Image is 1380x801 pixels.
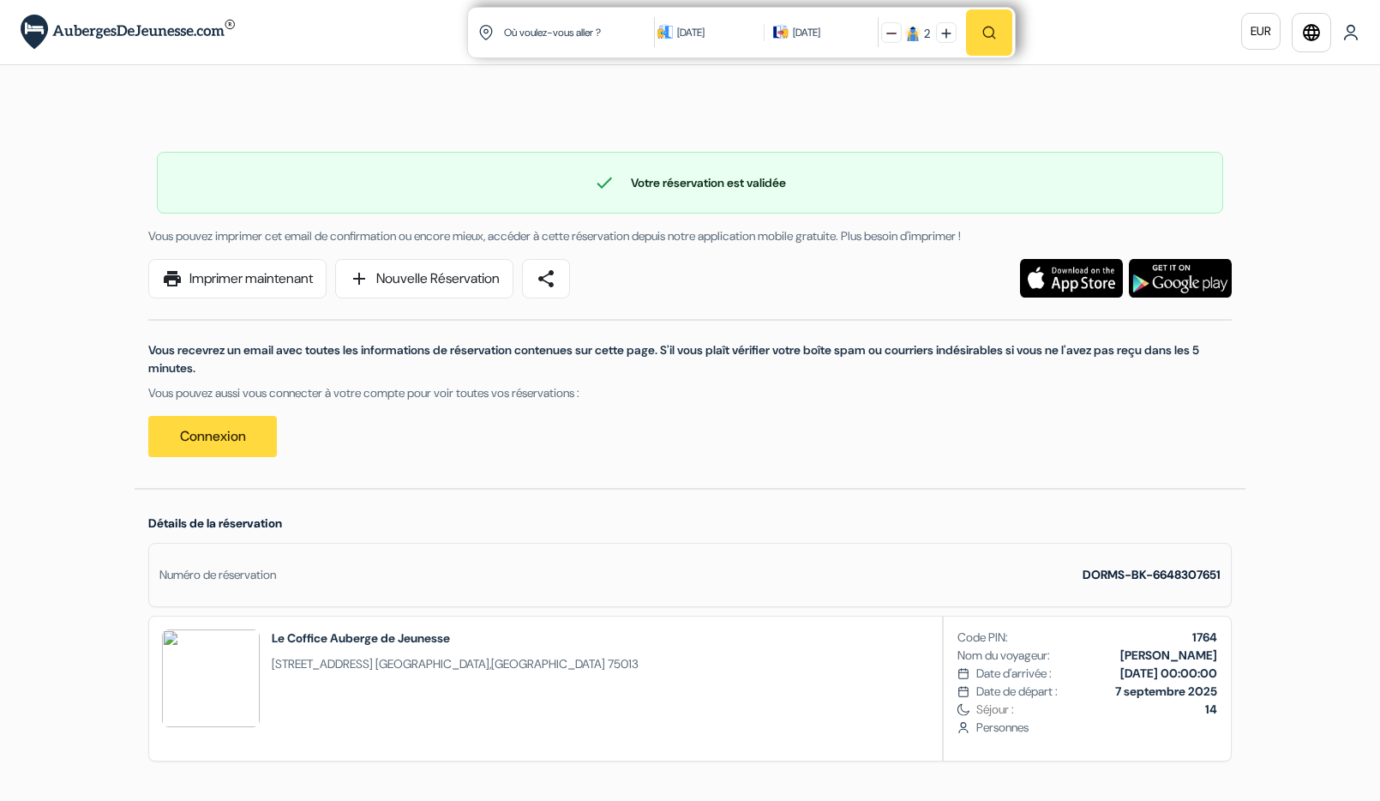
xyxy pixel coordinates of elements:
[886,28,897,39] img: minus
[924,25,930,43] div: 2
[478,25,494,40] img: location icon
[335,259,513,298] a: addNouvelle Réservation
[1241,13,1281,50] a: EUR
[148,228,961,244] span: Vous pouvez imprimer cet email de confirmation ou encore mieux, accéder à cette réservation depui...
[608,656,639,672] span: 75013
[148,341,1232,377] p: Vous recevrez un email avec toutes les informations de réservation contenues sur cette page. S'il...
[793,24,820,41] div: [DATE]
[272,655,639,673] span: ,
[1342,24,1359,41] img: User Icon
[1120,665,1217,681] b: [DATE] 00:00:00
[272,656,373,672] span: [STREET_ADDRESS]
[536,268,556,289] span: share
[162,268,183,289] span: print
[1205,702,1217,717] b: 14
[677,24,755,41] div: [DATE]
[905,26,921,41] img: guest icon
[21,15,235,50] img: AubergesDeJeunesse.com
[502,11,657,53] input: Ville, université ou logement
[976,719,1217,737] span: Personnes
[522,259,570,298] a: share
[941,28,951,39] img: plus
[158,172,1222,193] div: Votre réservation est validée
[1301,22,1322,43] i: language
[957,647,1050,665] span: Nom du voyageur:
[976,683,1058,701] span: Date de départ :
[1292,13,1331,52] a: language
[976,701,1217,719] span: Séjour :
[375,656,489,672] span: [GEOGRAPHIC_DATA]
[148,384,1232,402] p: Vous pouvez aussi vous connecter à votre compte pour voir toutes vos réservations :
[1120,647,1217,663] b: [PERSON_NAME]
[1129,259,1232,298] img: Téléchargez l'application gratuite
[1020,259,1123,298] img: Téléchargez l'application gratuite
[272,629,639,647] h2: Le Coffice Auberge de Jeunesse
[162,629,260,727] img: UzVZZwM1AzkCMwZh
[349,268,369,289] span: add
[491,656,605,672] span: [GEOGRAPHIC_DATA]
[159,566,276,584] div: Numéro de réservation
[148,416,277,457] a: Connexion
[657,24,673,39] img: calendarIcon icon
[594,172,615,193] span: check
[148,259,327,298] a: printImprimer maintenant
[976,665,1052,683] span: Date d'arrivée :
[1083,567,1221,582] strong: DORMS-BK-6648307651
[773,24,789,39] img: calendarIcon icon
[957,629,1008,647] span: Code PIN:
[148,515,282,531] span: Détails de la réservation
[1192,629,1217,645] b: 1764
[1115,684,1217,699] b: 7 septembre 2025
